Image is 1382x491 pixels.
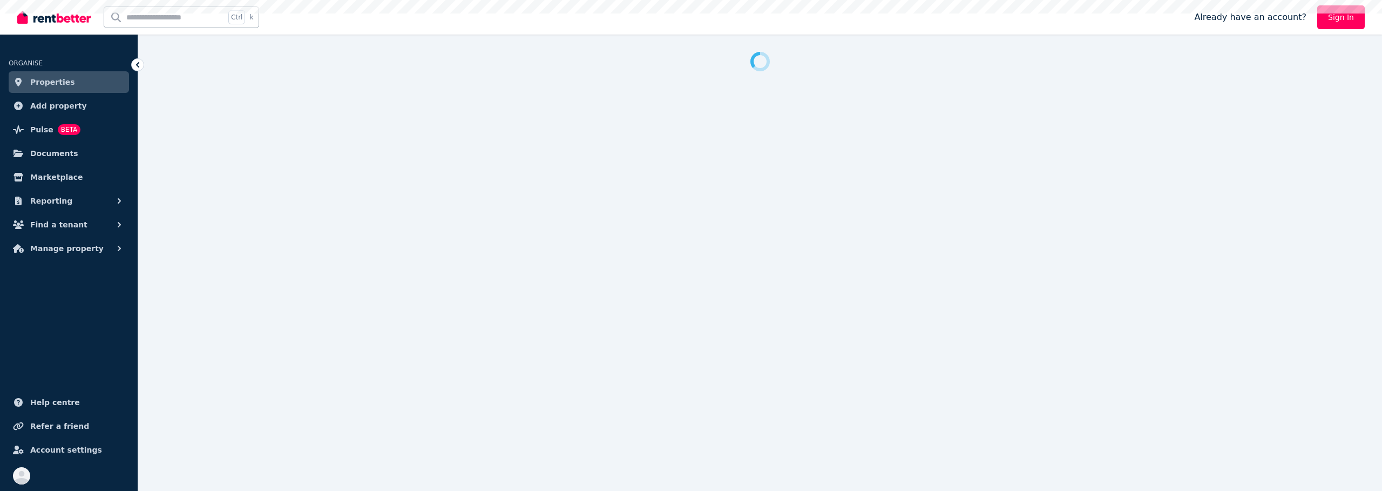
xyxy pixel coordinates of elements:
[9,190,129,212] button: Reporting
[9,95,129,117] a: Add property
[30,420,89,433] span: Refer a friend
[9,71,129,93] a: Properties
[9,59,43,67] span: ORGANISE
[30,242,104,255] span: Manage property
[30,218,87,231] span: Find a tenant
[30,123,53,136] span: Pulse
[9,392,129,413] a: Help centre
[17,9,91,25] img: RentBetter
[1317,5,1365,29] a: Sign In
[228,10,245,24] span: Ctrl
[30,76,75,89] span: Properties
[9,415,129,437] a: Refer a friend
[30,396,80,409] span: Help centre
[30,99,87,112] span: Add property
[9,439,129,461] a: Account settings
[30,147,78,160] span: Documents
[58,124,80,135] span: BETA
[1194,11,1306,24] span: Already have an account?
[249,13,253,22] span: k
[9,214,129,236] button: Find a tenant
[9,166,129,188] a: Marketplace
[9,143,129,164] a: Documents
[9,238,129,259] button: Manage property
[30,443,102,456] span: Account settings
[30,194,72,207] span: Reporting
[9,119,129,140] a: PulseBETA
[30,171,83,184] span: Marketplace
